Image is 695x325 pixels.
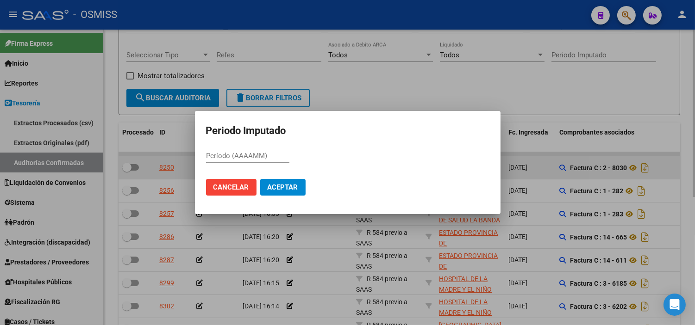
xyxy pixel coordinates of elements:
button: Aceptar [260,179,306,196]
div: Open Intercom Messenger [664,294,686,316]
span: Aceptar [268,183,298,191]
button: Cancelar [206,179,257,196]
span: Cancelar [213,183,249,191]
h3: Periodo Imputado [206,122,489,140]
